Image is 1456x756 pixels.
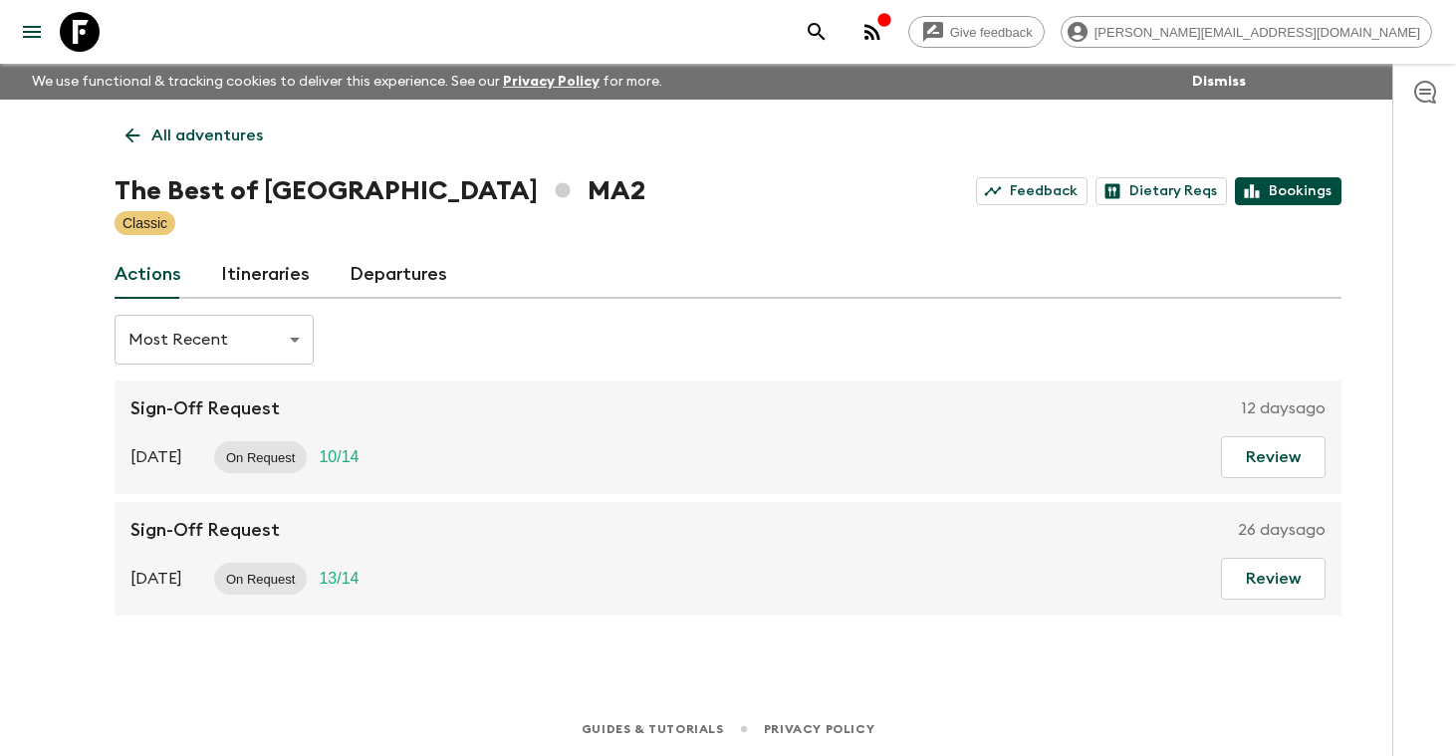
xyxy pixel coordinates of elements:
[1238,518,1326,542] p: 26 days ago
[319,445,359,469] p: 10 / 14
[797,12,837,52] button: search adventures
[12,12,52,52] button: menu
[130,567,182,591] p: [DATE]
[582,718,724,740] a: Guides & Tutorials
[115,312,314,368] div: Most Recent
[1084,25,1431,40] span: [PERSON_NAME][EMAIL_ADDRESS][DOMAIN_NAME]
[1221,436,1326,478] button: Review
[307,441,370,473] div: Trip Fill
[130,518,280,542] p: Sign-Off Request
[24,64,670,100] p: We use functional & tracking cookies to deliver this experience. See our for more.
[319,567,359,591] p: 13 / 14
[1221,558,1326,600] button: Review
[503,75,600,89] a: Privacy Policy
[151,124,263,147] p: All adventures
[1235,177,1341,205] a: Bookings
[1061,16,1432,48] div: [PERSON_NAME][EMAIL_ADDRESS][DOMAIN_NAME]
[1242,396,1326,420] p: 12 days ago
[130,445,182,469] p: [DATE]
[908,16,1045,48] a: Give feedback
[130,396,280,420] p: Sign-Off Request
[221,251,310,299] a: Itineraries
[115,171,645,211] h1: The Best of [GEOGRAPHIC_DATA] MA2
[1187,68,1251,96] button: Dismiss
[214,450,307,465] span: On Request
[350,251,447,299] a: Departures
[214,572,307,587] span: On Request
[764,718,874,740] a: Privacy Policy
[115,116,274,155] a: All adventures
[976,177,1088,205] a: Feedback
[115,251,181,299] a: Actions
[122,213,167,233] p: Classic
[307,563,370,595] div: Trip Fill
[939,25,1044,40] span: Give feedback
[1095,177,1227,205] a: Dietary Reqs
